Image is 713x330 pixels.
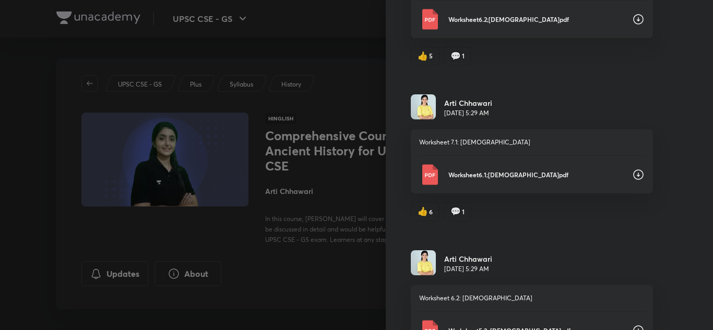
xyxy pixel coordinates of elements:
span: 1 [462,51,465,60]
p: Worksheet6.2;[DEMOGRAPHIC_DATA]pdf [448,15,624,24]
span: 6 [429,207,433,216]
img: Pdf [419,9,440,30]
span: comment [450,51,461,60]
span: like [418,206,428,216]
p: Worksheet 6.2: [DEMOGRAPHIC_DATA] [419,294,645,303]
p: [DATE] 5:29 AM [444,108,492,118]
p: [DATE] 5:29 AM [444,264,492,274]
p: Worksheet 7.1: [DEMOGRAPHIC_DATA] [419,138,645,147]
p: Worksheet6.1;[DEMOGRAPHIC_DATA]pdf [448,170,624,179]
span: 5 [429,51,433,60]
img: Avatar [411,94,436,119]
span: like [418,51,428,60]
h6: Arti Chhawari [444,253,492,264]
img: Pdf [419,164,440,185]
h6: Arti Chhawari [444,97,492,108]
span: 1 [462,207,465,216]
span: comment [450,206,461,216]
img: Avatar [411,250,436,275]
